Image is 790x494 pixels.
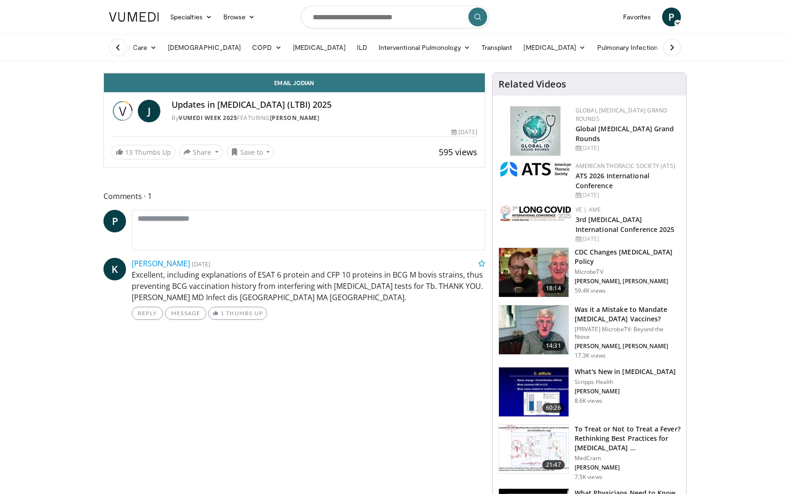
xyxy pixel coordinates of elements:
[575,352,606,359] p: 17.3K views
[500,206,571,221] img: a2792a71-925c-4fc2-b8ef-8d1b21aec2f7.png.150x105_q85_autocrop_double_scale_upscale_version-0.2.jpg
[172,100,477,110] h4: Updates in [MEDICAL_DATA] (LTBI) 2025
[617,8,656,26] a: Favorites
[498,79,566,90] h4: Related Videos
[510,106,561,156] img: e456a1d5-25c5-46f9-913a-7a343587d2a7.png.150x105_q85_autocrop_double_scale_upscale_version-0.2.png
[576,144,679,152] div: [DATE]
[575,473,602,481] p: 7.5K views
[227,144,275,159] button: Save to
[576,235,679,243] div: [DATE]
[575,305,680,324] h3: Was it a Mistake to Mandate [MEDICAL_DATA] Vaccines?
[192,260,210,268] small: [DATE]
[499,367,569,416] img: 8828b190-63b7-4755-985f-be01b6c06460.150x105_q85_crop-smart_upscale.jpg
[576,191,679,199] div: [DATE]
[542,403,565,413] span: 60:26
[498,367,680,417] a: 60:26 What's New in [MEDICAL_DATA] Scripps Health [PERSON_NAME] 8.6K views
[575,378,676,386] p: Scripps Health
[208,307,267,320] a: 1 Thumbs Up
[111,145,175,159] a: 13 Thumbs Up
[218,8,261,26] a: Browse
[165,307,206,320] a: Message
[575,343,680,350] p: [PERSON_NAME], [PERSON_NAME]
[439,146,477,158] span: 595 views
[575,424,680,453] h3: To Treat or Not to Treat a Fever? Rethinking Best Practices for [MEDICAL_DATA] …
[499,425,569,474] img: 17417671-29c8-401a-9d06-236fa126b08d.150x105_q85_crop-smart_upscale.jpg
[542,341,565,351] span: 14:31
[498,424,680,481] a: 21:47 To Treat or Not to Treat a Fever? Rethinking Best Practices for [MEDICAL_DATA] … MedCram [P...
[575,287,606,295] p: 59.4K views
[104,73,485,92] a: Email Jodian
[132,269,485,303] p: Excellent, including explanations of ESAT 6 protein and CFP 10 proteins in BCG M bovis strains, t...
[518,38,591,57] a: [MEDICAL_DATA]
[575,326,680,341] p: [PRIVATE] MicrobeTV: Beyond the Noise
[132,307,163,320] a: Reply
[575,367,676,376] h3: What's New in [MEDICAL_DATA]
[592,38,673,57] a: Pulmonary Infection
[287,38,351,57] a: [MEDICAL_DATA]
[221,310,224,317] span: 1
[165,8,218,26] a: Specialties
[575,268,680,276] p: MicrobeTV
[576,106,668,123] a: Global [MEDICAL_DATA] Grand Rounds
[576,124,674,143] a: Global [MEDICAL_DATA] Grand Rounds
[179,114,237,122] a: Vumedi Week 2025
[575,397,602,405] p: 8.6K views
[351,38,373,57] a: ILD
[498,305,680,359] a: 14:31 Was it a Mistake to Mandate [MEDICAL_DATA] Vaccines? [PRIVATE] MicrobeTV: Beyond the Noise ...
[575,464,680,471] p: [PERSON_NAME]
[576,206,601,214] a: VE | AME
[576,215,675,234] a: 3rd [MEDICAL_DATA] International Conference 2025
[125,148,133,157] span: 13
[373,38,476,57] a: Interventional Pulmonology
[246,38,287,57] a: COPD
[103,210,126,232] a: P
[103,190,485,202] span: Comments 1
[662,8,681,26] a: P
[576,171,649,190] a: ATS 2026 International Conference
[542,284,565,293] span: 18:14
[499,305,569,354] img: f91047f4-3b1b-4007-8c78-6eacab5e8334.150x105_q85_crop-smart_upscale.jpg
[111,100,134,122] img: Vumedi Week 2025
[270,114,320,122] a: [PERSON_NAME]
[575,454,680,462] p: MedCram
[576,162,675,170] a: American Thoracic Society (ATS)
[575,278,680,285] p: [PERSON_NAME], [PERSON_NAME]
[499,248,569,297] img: 72ac0e37-d809-477d-957a-85a66e49561a.150x105_q85_crop-smart_upscale.jpg
[138,100,160,122] a: J
[451,128,477,136] div: [DATE]
[179,144,223,159] button: Share
[575,247,680,266] h3: CDC Changes [MEDICAL_DATA] Policy
[162,38,246,57] a: [DEMOGRAPHIC_DATA]
[476,38,518,57] a: Transplant
[542,460,565,470] span: 21:47
[103,258,126,280] a: K
[575,388,676,395] p: [PERSON_NAME]
[109,12,159,22] img: VuMedi Logo
[301,6,489,28] input: Search topics, interventions
[498,247,680,297] a: 18:14 CDC Changes [MEDICAL_DATA] Policy MicrobeTV [PERSON_NAME], [PERSON_NAME] 59.4K views
[500,162,571,176] img: 31f0e357-1e8b-4c70-9a73-47d0d0a8b17d.png.150x105_q85_autocrop_double_scale_upscale_version-0.2.jpg
[132,258,190,269] a: [PERSON_NAME]
[172,114,477,122] div: By FEATURING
